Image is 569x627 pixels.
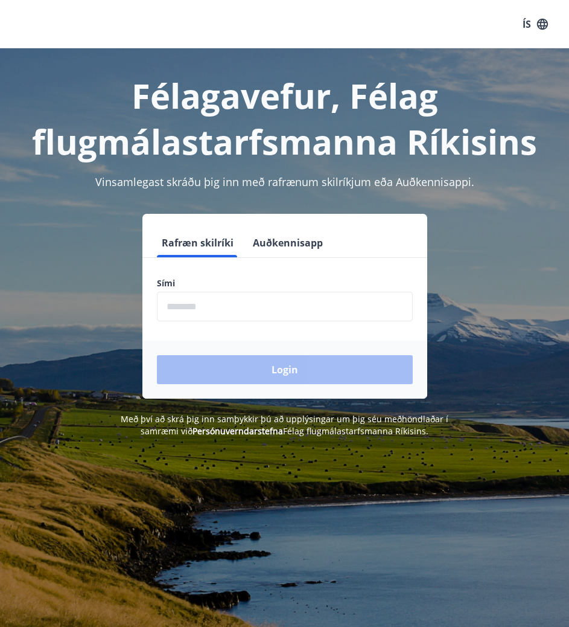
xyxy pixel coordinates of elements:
button: Auðkennisapp [248,228,328,257]
span: Með því að skrá þig inn samþykkir þú að upplýsingar um þig séu meðhöndlaðar í samræmi við Félag f... [121,413,448,437]
h1: Félagavefur, Félag flugmálastarfsmanna Ríkisins [14,72,555,164]
button: ÍS [516,13,555,35]
label: Sími [157,277,413,289]
button: Rafræn skilríki [157,228,238,257]
a: Persónuverndarstefna [192,425,283,437]
span: Vinsamlegast skráðu þig inn með rafrænum skilríkjum eða Auðkennisappi. [95,175,474,189]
